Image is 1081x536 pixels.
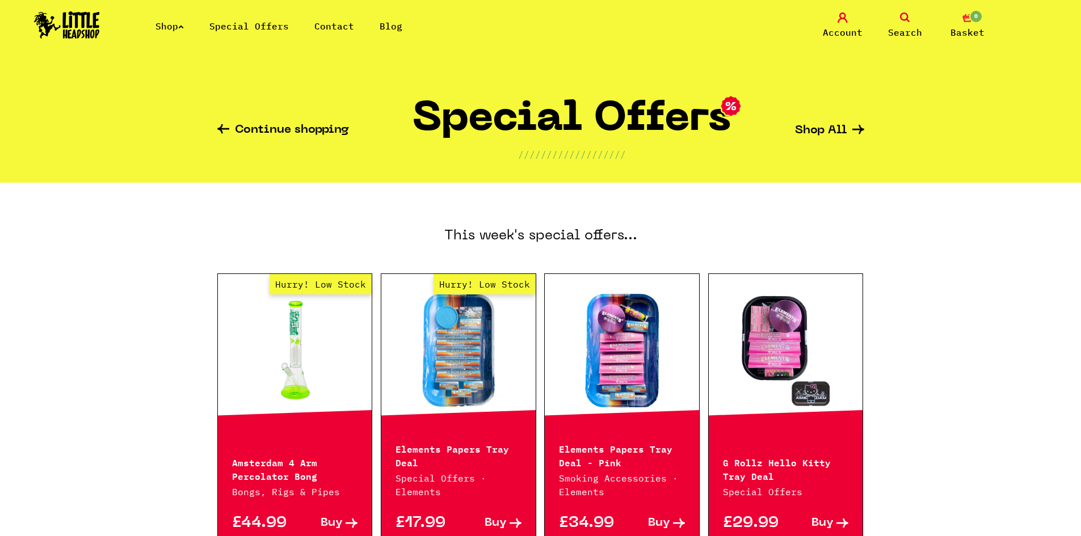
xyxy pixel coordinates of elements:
a: Buy [459,517,521,529]
p: Smoking Accessories · Elements [559,471,685,499]
p: £17.99 [396,517,459,529]
a: Contact [314,20,354,32]
a: Hurry! Low Stock [218,294,372,407]
a: Special Offers [209,20,289,32]
a: Search [877,12,933,39]
p: £44.99 [232,517,295,529]
img: Little Head Shop Logo [34,11,100,39]
span: Hurry! Low Stock [270,274,372,294]
p: Bongs, Rigs & Pipes [232,485,358,499]
h1: Special Offers [413,100,731,147]
p: Elements Papers Tray Deal [396,441,521,469]
span: Buy [485,517,507,529]
a: Continue shopping [217,124,349,137]
p: Special Offers · Elements [396,471,521,499]
p: £29.99 [723,517,786,529]
a: Blog [380,20,402,32]
p: G Rollz Hello Kitty Tray Deal [723,455,849,482]
span: Buy [811,517,834,529]
span: Search [888,26,922,39]
a: Buy [295,517,357,529]
h3: This week's special offers... [217,183,864,273]
p: £34.99 [559,517,622,529]
span: Basket [950,26,985,39]
span: Hurry! Low Stock [434,274,536,294]
p: Special Offers [723,485,849,499]
a: Hurry! Low Stock [381,294,536,407]
p: Elements Papers Tray Deal - Pink [559,441,685,469]
span: Account [823,26,863,39]
span: Buy [321,517,343,529]
p: /////////////////// [518,147,626,161]
a: Shop All [795,125,864,137]
a: Shop [155,20,184,32]
a: Buy [786,517,849,529]
span: 0 [969,10,983,23]
a: 0 Basket [939,12,996,39]
span: Buy [648,517,670,529]
p: Amsterdam 4 Arm Percolator Bong [232,455,358,482]
a: Buy [622,517,685,529]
